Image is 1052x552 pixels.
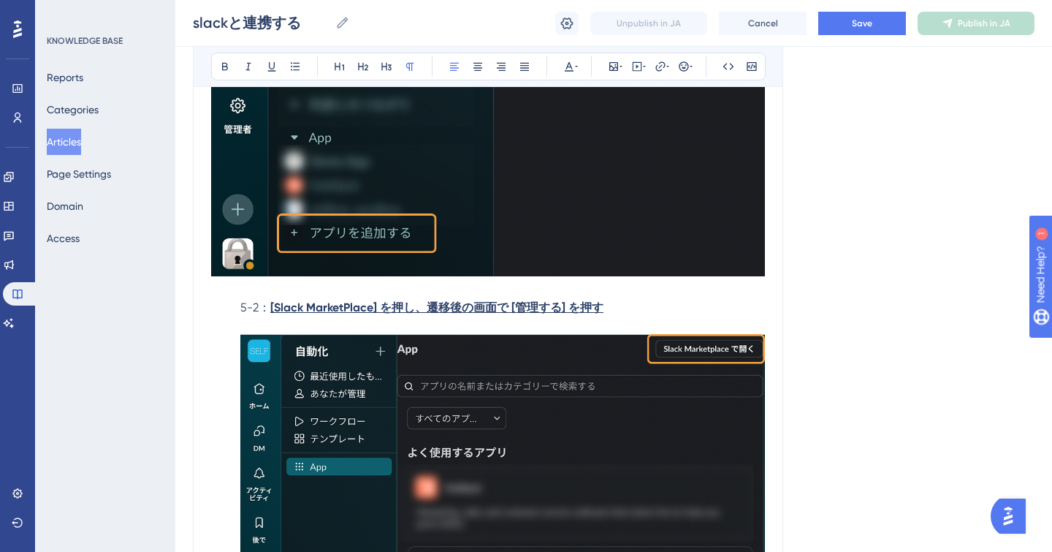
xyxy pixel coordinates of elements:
[958,18,1010,29] span: Publish in JA
[240,300,270,314] span: 5-2：
[270,300,603,314] strong: [Slack MarketPlace] を押し、遷移後の画面で [管理する] を押す
[47,64,83,91] button: Reports
[47,193,83,219] button: Domain
[719,12,807,35] button: Cancel
[102,7,106,19] div: 1
[991,494,1034,538] iframe: UserGuiding AI Assistant Launcher
[34,4,91,21] span: Need Help?
[47,129,81,155] button: Articles
[748,18,778,29] span: Cancel
[918,12,1034,35] button: Publish in JA
[617,18,681,29] span: Unpublish in JA
[47,35,123,47] div: KNOWLEDGE BASE
[818,12,906,35] button: Save
[47,225,80,252] button: Access
[852,18,872,29] span: Save
[590,12,707,35] button: Unpublish in JA
[47,161,111,187] button: Page Settings
[47,97,99,123] button: Categories
[193,12,329,33] input: Article Name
